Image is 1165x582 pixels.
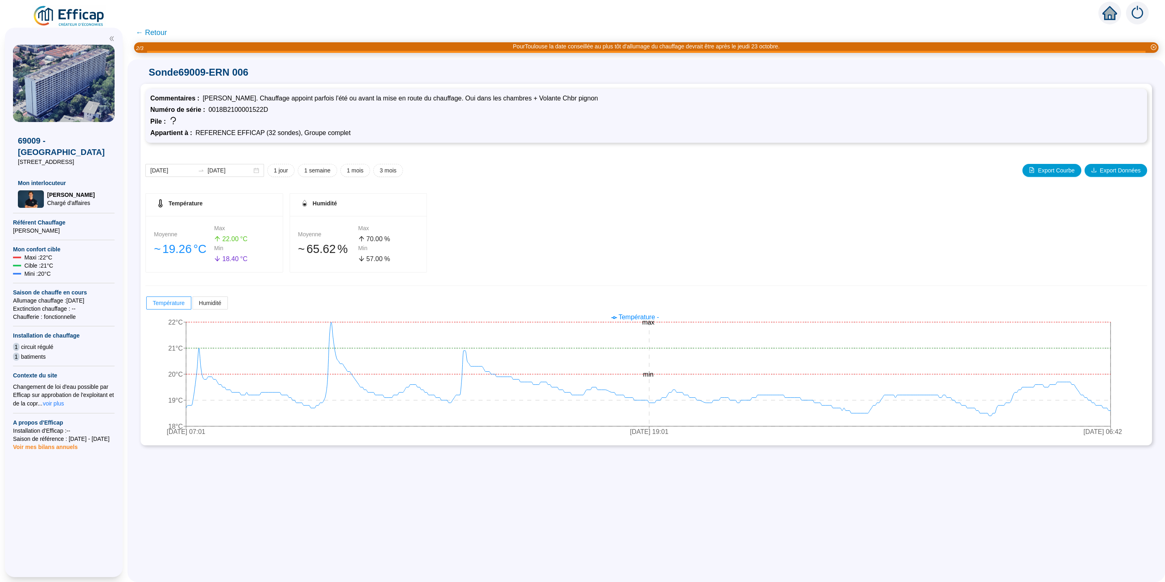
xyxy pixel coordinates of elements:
[13,371,115,379] span: Contexte du site
[13,353,19,361] span: 1
[366,255,374,262] span: 57
[13,227,115,235] span: [PERSON_NAME]
[150,106,208,113] span: Numéro de série :
[47,191,95,199] span: [PERSON_NAME]
[230,255,238,262] span: .40
[619,314,659,320] span: Température -
[198,167,204,174] span: to
[153,300,185,306] span: Température
[643,371,654,378] tspan: min
[366,235,374,242] span: 70
[13,296,115,305] span: Allumage chauffage : [DATE]
[168,397,183,404] tspan: 19°C
[1100,166,1141,175] span: Export Données
[222,235,230,242] span: 22
[1091,167,1097,173] span: download
[18,135,110,158] span: 69009 - [GEOGRAPHIC_DATA]
[374,255,383,262] span: .00
[199,300,221,306] span: Humidité
[306,242,319,255] span: 65
[18,179,110,187] span: Mon interlocuteur
[195,129,351,136] span: REFERENCE EFFICAP (32 sondes), Groupe complet
[319,242,336,255] span: .62
[208,166,252,175] input: Date de fin
[42,399,64,408] button: voir plus
[150,95,203,102] span: Commentaires :
[208,106,268,113] span: 0018B2100001522D
[358,255,365,262] span: arrow-down
[374,235,383,242] span: .00
[214,235,221,242] span: arrow-up
[47,199,95,207] span: Chargé d'affaires
[13,218,115,227] span: Référent Chauffage
[13,435,115,443] span: Saison de référence : [DATE] - [DATE]
[240,254,247,264] span: °C
[267,164,294,177] button: 1 jour
[168,345,183,352] tspan: 21°C
[18,158,110,166] span: [STREET_ADDRESS]
[313,200,337,207] span: Humidité
[240,234,247,244] span: °C
[150,166,195,175] input: Date de début
[13,419,115,427] span: A propos d'Efficap
[1126,2,1149,24] img: alerts
[168,371,183,378] tspan: 20°C
[193,240,206,258] span: °C
[13,439,78,450] span: Voir mes bilans annuels
[1083,429,1122,436] tspan: [DATE] 06:42
[154,240,161,258] span: 󠁾~
[198,167,204,174] span: swap-right
[380,166,396,175] span: 3 mois
[222,255,230,262] span: 18
[141,66,1152,79] span: Sonde 69009-ERN 006
[214,255,221,262] span: arrow-down
[630,429,669,436] tspan: [DATE] 19:01
[358,244,418,253] div: Min
[24,262,53,270] span: Cible : 21 °C
[298,230,358,239] div: Moyenne
[169,200,203,207] span: Température
[136,27,167,38] span: ← Retour
[1151,44,1156,50] span: close-circle
[1029,167,1035,173] span: file-image
[1022,164,1081,177] button: Export Courbe
[304,166,331,175] span: 1 semaine
[337,240,348,258] span: %
[214,244,274,253] div: Min
[340,164,370,177] button: 1 mois
[24,270,51,278] span: Mini : 20 °C
[358,224,418,233] div: Max
[358,235,365,242] span: arrow-up
[21,353,46,361] span: batiments
[642,319,654,326] tspan: max
[168,423,183,430] tspan: 18°C
[274,166,288,175] span: 1 jour
[13,427,115,435] span: Installation d'Efficap : --
[347,166,364,175] span: 1 mois
[203,95,598,102] span: [PERSON_NAME]. Chauffage appoint parfois l'été ou avant la mise en route du chauffage. Oui dans l...
[167,429,206,436] tspan: [DATE] 07:01
[13,343,19,351] span: 1
[162,242,175,255] span: 19
[13,288,115,296] span: Saison de chauffe en cours
[32,5,106,28] img: efficap energie logo
[13,305,115,313] span: Exctinction chauffage : --
[150,129,195,136] span: Appartient à :
[154,230,214,239] div: Moyenne
[1102,6,1117,20] span: home
[150,118,169,125] span: Pile :
[1038,166,1074,175] span: Export Courbe
[384,234,390,244] span: %
[298,164,337,177] button: 1 semaine
[136,45,143,51] i: 2 / 3
[168,319,183,326] tspan: 22°C
[298,240,305,258] span: 󠁾~
[1085,164,1147,177] button: Export Données
[24,253,52,262] span: Maxi : 22 °C
[513,42,780,51] div: PourToulouse la date conseillée au plus tôt d'allumage du chauffage devrait être après le jeudi 2...
[18,190,44,208] img: Chargé d'affaires
[214,224,274,233] div: Max
[230,235,238,242] span: .00
[13,383,115,408] div: Changement de loi d'eau possible par Efficap sur approbation de l'exploitant et de la copr...
[13,245,115,253] span: Mon confort cible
